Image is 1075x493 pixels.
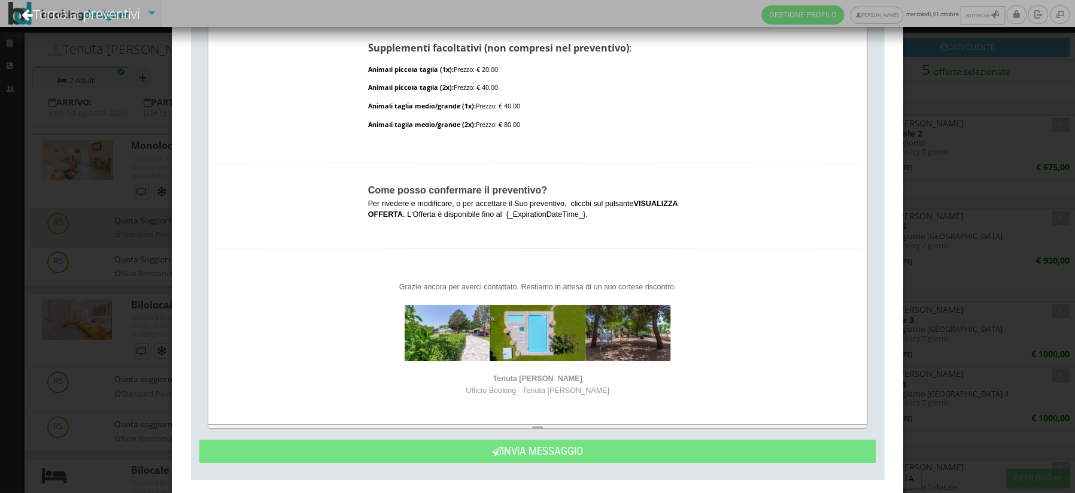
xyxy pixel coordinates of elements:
b: Animali taglia medio/grande (2x): [368,120,475,129]
div: Prezzo: € 20.00 [368,65,707,74]
b: Animali piccola taglia (1x): [368,65,453,74]
b: Animali piccola taglia (2x): [368,83,453,92]
img: e1d3ff34a98b11e9805da647fc135771_max200.jpg [585,305,670,362]
span: : [628,41,631,55]
span: Per rivedere e modificare, o per accettare il Suo preventivo, clicchi sul pulsante . L'Offerta è ... [368,199,678,219]
span: Ufficio Booking - Tenuta [PERSON_NAME] [466,386,609,395]
b: Animali taglia medio/grande (1x): [368,101,475,110]
button: Invia Messaggio [199,440,875,463]
div: Prezzo: € 40.00 [368,101,707,110]
img: fc1c3e74a98b11e9805da647fc135771_max200.jpg [490,305,585,362]
span: Tenuta [PERSON_NAME] [493,374,582,383]
div: Prezzo: € 40.00 [368,83,707,92]
span: Come posso confermare il preventivo? [368,185,547,195]
span: VISUALIZZA OFFERTA [368,199,678,219]
span: Supplementi facoltativi (non compresi nel preventivo) [368,41,628,55]
img: ef4f901ca98b11e9805da647fc135771_max200.jpg [405,305,490,362]
div: Prezzo: € 80.00 [368,120,707,129]
span: Grazie ancora per averci contattato. Restiamo in attesa di un suo cortese riscontro. [399,283,676,291]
